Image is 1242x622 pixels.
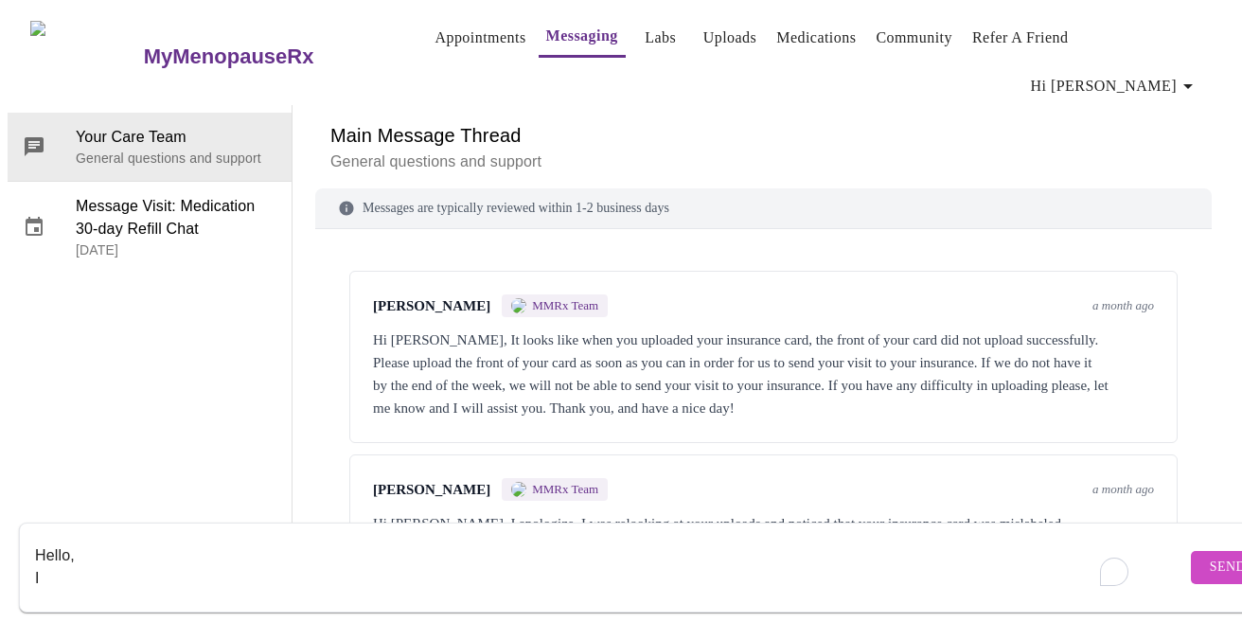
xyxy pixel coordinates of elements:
img: MMRX [511,298,526,313]
textarea: To enrich screen reader interactions, please activate Accessibility in Grammarly extension settings [35,537,1186,597]
button: Hi [PERSON_NAME] [1023,67,1207,105]
a: Medications [776,25,856,51]
button: Messaging [539,17,626,58]
div: Message Visit: Medication 30-day Refill Chat[DATE] [8,182,292,273]
p: [DATE] [76,240,276,259]
button: Medications [769,19,863,57]
div: Hi [PERSON_NAME], It looks like when you uploaded your insurance card, the front of your card did... [373,329,1154,419]
span: Hi [PERSON_NAME] [1031,73,1199,99]
a: Uploads [703,25,757,51]
div: Messages are typically reviewed within 1-2 business days [315,188,1212,229]
button: Uploads [696,19,765,57]
a: Refer a Friend [972,25,1069,51]
div: Your Care TeamGeneral questions and support [8,113,292,181]
a: MyMenopauseRx [141,24,389,90]
a: Messaging [546,23,618,49]
span: [PERSON_NAME] [373,482,490,498]
span: Message Visit: Medication 30-day Refill Chat [76,195,276,240]
a: Community [876,25,952,51]
span: MMRx Team [532,482,598,497]
p: General questions and support [330,151,1197,173]
span: MMRx Team [532,298,598,313]
span: Your Care Team [76,126,276,149]
a: Appointments [435,25,525,51]
span: [PERSON_NAME] [373,298,490,314]
h3: MyMenopauseRx [144,44,314,69]
button: Community [868,19,960,57]
button: Labs [630,19,691,57]
img: MMRX [511,482,526,497]
span: a month ago [1092,482,1154,497]
img: MyMenopauseRx Logo [30,21,141,92]
p: General questions and support [76,149,276,168]
h6: Main Message Thread [330,120,1197,151]
button: Refer a Friend [965,19,1076,57]
a: Labs [645,25,676,51]
div: Hi [PERSON_NAME], I apologize, I was relooking at your uploads and noticed that your insurance ca... [373,512,1154,603]
span: a month ago [1092,298,1154,313]
button: Appointments [427,19,533,57]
